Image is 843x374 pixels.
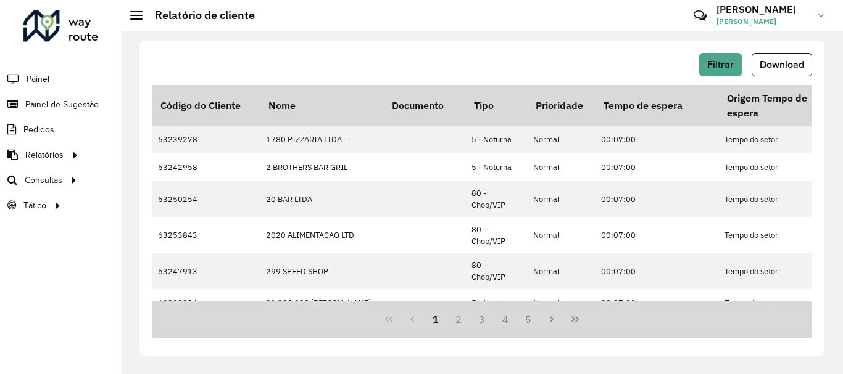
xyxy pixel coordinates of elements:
button: 1 [424,307,447,331]
td: 2 BROTHERS BAR GRIL [260,153,383,181]
button: 4 [494,307,517,331]
td: 63247913 [152,253,260,289]
th: Tipo [465,85,527,126]
td: 31.298.833 [PERSON_NAME] [260,289,383,317]
button: Download [752,53,812,76]
td: Normal [527,217,595,253]
h2: Relatório de cliente [143,9,255,22]
td: 63242958 [152,153,260,181]
td: 80 - Chop/VIP [465,217,527,253]
span: Filtrar [707,59,734,70]
span: Painel de Sugestão [25,98,99,111]
td: 63253843 [152,217,260,253]
button: Filtrar [699,53,742,76]
td: Tempo do setor [718,217,842,253]
td: 00:07:00 [595,253,718,289]
td: 63280334 [152,289,260,317]
th: Documento [383,85,465,126]
span: Painel [27,73,49,86]
td: Tempo do setor [718,289,842,317]
td: 63250254 [152,181,260,217]
th: Código do Cliente [152,85,260,126]
td: Normal [527,289,595,317]
span: Consultas [25,174,62,187]
td: Tempo do setor [718,153,842,181]
button: 5 [517,307,541,331]
div: Críticas? Dúvidas? Elogios? Sugestões? Entre em contato conosco! [546,4,675,37]
button: 3 [470,307,494,331]
td: 00:07:00 [595,153,718,181]
td: 5 - Noturna [465,289,527,317]
td: 299 SPEED SHOP [260,253,383,289]
a: Contato Rápido [687,2,713,29]
td: 00:07:00 [595,289,718,317]
td: Tempo do setor [718,181,842,217]
td: 63239278 [152,126,260,153]
td: 80 - Chop/VIP [465,253,527,289]
td: Tempo do setor [718,253,842,289]
button: 2 [447,307,470,331]
td: 5 - Noturna [465,126,527,153]
td: 1780 PIZZARIA LTDA - [260,126,383,153]
th: Tempo de espera [595,85,718,126]
td: 00:07:00 [595,181,718,217]
td: 00:07:00 [595,126,718,153]
td: 00:07:00 [595,217,718,253]
span: Tático [23,199,46,212]
span: Relatórios [25,148,64,161]
button: Next Page [540,307,563,331]
span: Pedidos [23,123,54,136]
td: Normal [527,253,595,289]
span: [PERSON_NAME] [716,16,809,27]
h3: [PERSON_NAME] [716,4,809,15]
th: Prioridade [527,85,595,126]
td: Tempo do setor [718,126,842,153]
th: Nome [260,85,383,126]
td: Normal [527,126,595,153]
td: 2020 ALIMENTACAO LTD [260,217,383,253]
button: Last Page [563,307,587,331]
th: Origem Tempo de espera [718,85,842,126]
span: Download [760,59,804,70]
td: Normal [527,181,595,217]
td: 5 - Noturna [465,153,527,181]
td: Normal [527,153,595,181]
td: 20 BAR LTDA [260,181,383,217]
td: 80 - Chop/VIP [465,181,527,217]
